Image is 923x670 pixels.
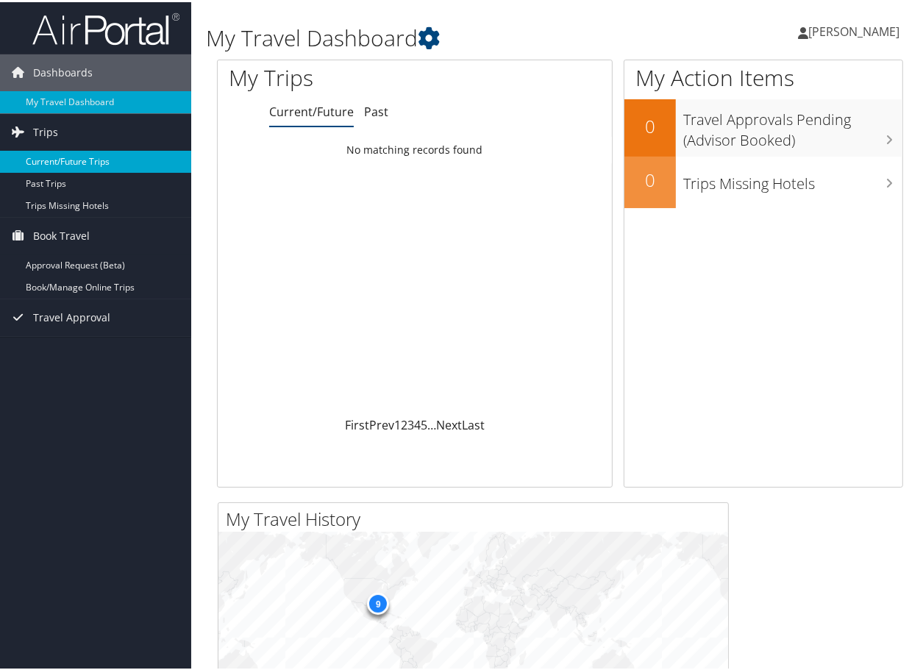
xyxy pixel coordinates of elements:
[33,215,90,252] span: Book Travel
[394,415,401,431] a: 1
[421,415,427,431] a: 5
[624,165,676,190] h2: 0
[624,112,676,137] h2: 0
[206,21,678,51] h1: My Travel Dashboard
[401,415,407,431] a: 2
[226,505,728,530] h2: My Travel History
[624,154,902,206] a: 0Trips Missing Hotels
[32,10,179,44] img: airportal-logo.png
[229,60,437,91] h1: My Trips
[33,297,110,334] span: Travel Approval
[345,415,369,431] a: First
[269,101,354,118] a: Current/Future
[683,100,902,149] h3: Travel Approvals Pending (Advisor Booked)
[427,415,436,431] span: …
[407,415,414,431] a: 3
[624,97,902,154] a: 0Travel Approvals Pending (Advisor Booked)
[218,135,612,161] td: No matching records found
[364,101,388,118] a: Past
[369,415,394,431] a: Prev
[436,415,462,431] a: Next
[367,591,389,613] div: 9
[414,415,421,431] a: 4
[798,7,914,51] a: [PERSON_NAME]
[462,415,485,431] a: Last
[33,112,58,149] span: Trips
[624,60,902,91] h1: My Action Items
[808,21,899,38] span: [PERSON_NAME]
[683,164,902,192] h3: Trips Missing Hotels
[33,52,93,89] span: Dashboards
